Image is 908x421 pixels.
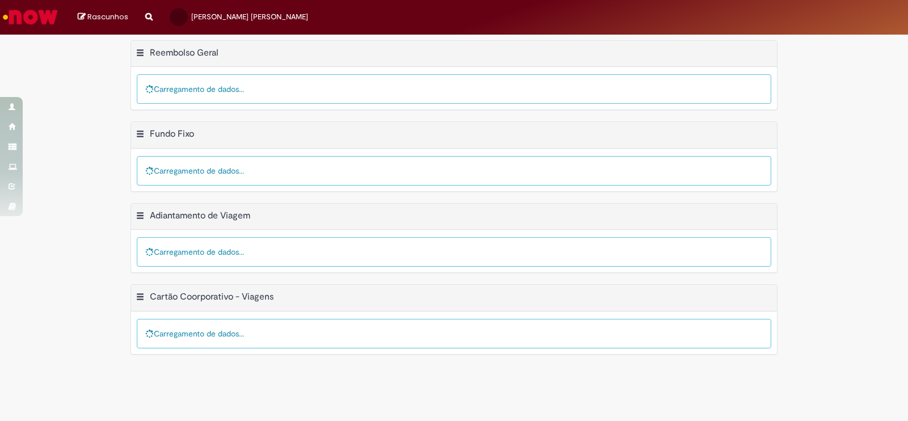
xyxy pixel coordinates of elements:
[136,291,145,306] button: Cartão Coorporativo - Viagens Menu de contexto
[137,74,771,104] div: Carregamento de dados...
[1,6,60,28] img: ServiceNow
[87,11,128,22] span: Rascunhos
[150,128,194,140] h2: Fundo Fixo
[136,47,145,62] button: Reembolso Geral Menu de contexto
[191,12,308,22] span: [PERSON_NAME] [PERSON_NAME]
[136,210,145,225] button: Adiantamento de Viagem Menu de contexto
[137,156,771,186] div: Carregamento de dados...
[150,47,218,58] h2: Reembolso Geral
[136,128,145,143] button: Fundo Fixo Menu de contexto
[137,319,771,348] div: Carregamento de dados...
[78,12,128,23] a: Rascunhos
[150,210,250,221] h2: Adiantamento de Viagem
[150,292,274,303] h2: Cartão Coorporativo - Viagens
[137,237,771,267] div: Carregamento de dados...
